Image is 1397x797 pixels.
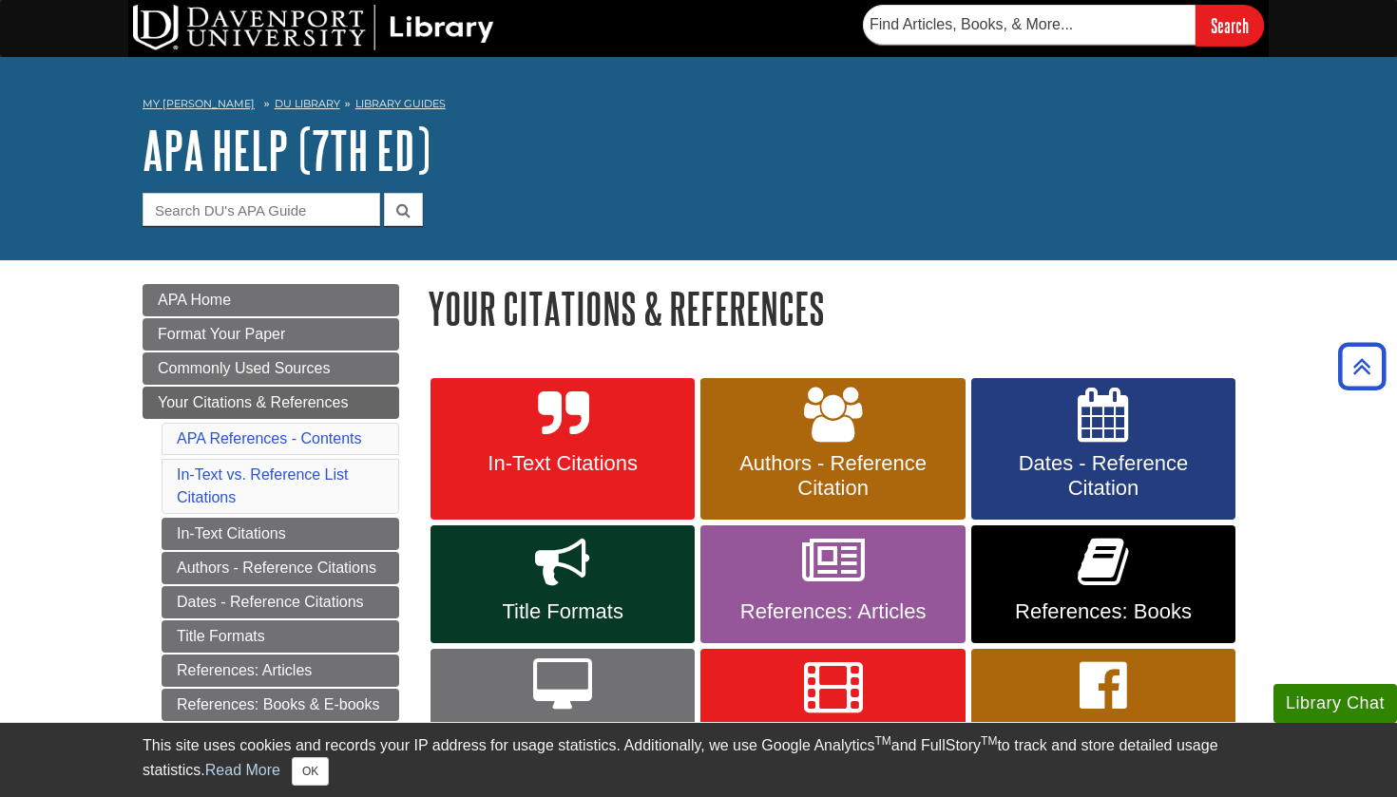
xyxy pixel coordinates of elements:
img: DU Library [133,5,494,50]
a: Authors - Reference Citations [162,552,399,584]
a: References: Online Sources [431,649,695,791]
a: Library Guides [355,97,446,110]
a: References: Films, Videos, TV Shows [700,649,965,791]
a: Title Formats [431,525,695,643]
a: Back to Top [1331,353,1392,379]
input: Find Articles, Books, & More... [863,5,1196,45]
a: Commonly Used Sources [143,352,399,385]
a: In-Text Citations [162,518,399,550]
div: This site uses cookies and records your IP address for usage statistics. Additionally, we use Goo... [143,734,1254,786]
button: Library Chat [1273,684,1397,723]
span: Authors - Reference Citation [715,451,950,501]
span: Your Citations & References [158,394,348,410]
a: APA Home [143,284,399,316]
a: Your Citations & References [143,387,399,419]
button: Close [292,757,329,786]
input: Search DU's APA Guide [143,193,380,226]
a: My [PERSON_NAME] [143,96,255,112]
span: Commonly Used Sources [158,360,330,376]
a: Format Your Paper [143,318,399,351]
a: In-Text vs. Reference List Citations [177,466,349,505]
a: APA References - Contents [177,430,361,446]
span: Format Your Paper [158,326,285,342]
sup: TM [981,734,997,748]
a: Title Formats [162,620,399,653]
span: Title Formats [445,599,680,624]
a: DU Library [275,97,340,110]
span: Dates - Reference Citation [986,451,1221,501]
span: References: Books [986,599,1221,624]
a: Dates - Reference Citations [162,586,399,618]
sup: TM [874,734,890,748]
a: References: Articles [162,655,399,687]
a: APA Help (7th Ed) [143,121,431,180]
a: References: Articles [700,525,965,643]
a: In-Text Citations [431,378,695,521]
a: References: Books & E-books [162,689,399,721]
nav: breadcrumb [143,91,1254,122]
form: Searches DU Library's articles, books, and more [863,5,1264,46]
span: References: Articles [715,599,950,624]
input: Search [1196,5,1264,46]
h1: Your Citations & References [428,284,1254,332]
span: APA Home [158,292,231,308]
span: In-Text Citations [445,451,680,476]
a: References: Social Media [971,649,1235,791]
a: Dates - Reference Citation [971,378,1235,521]
a: Authors - Reference Citation [700,378,965,521]
a: Read More [205,762,280,778]
a: References: Books [971,525,1235,643]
